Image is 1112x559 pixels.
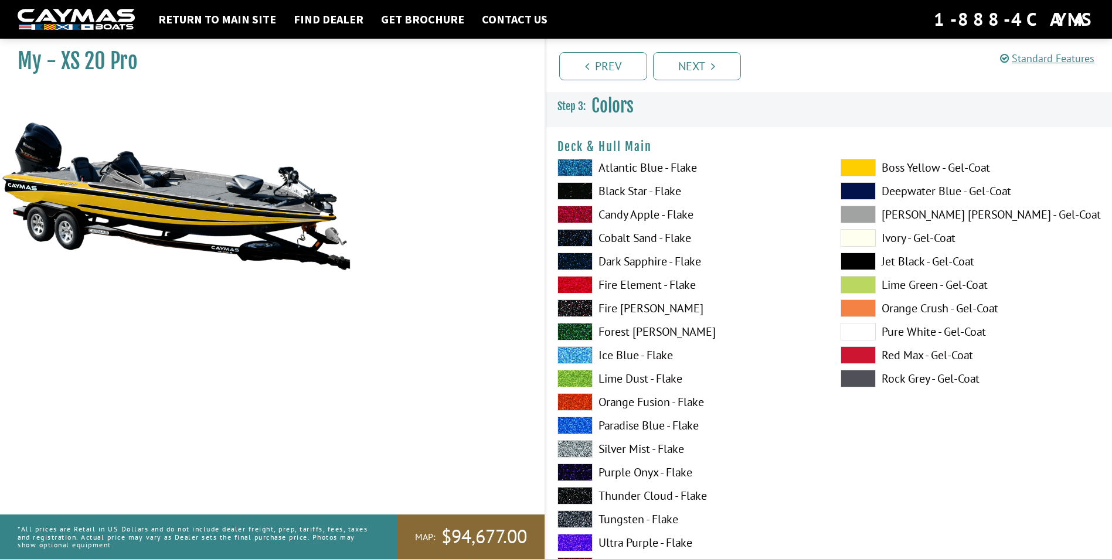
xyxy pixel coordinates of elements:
[557,463,817,481] label: Purple Onyx - Flake
[653,52,741,80] a: Next
[397,514,545,559] a: MAP:$94,677.00
[18,9,135,30] img: white-logo-c9c8dbefe5ff5ceceb0f0178aa75bf4bb51f6bca0971e226c86eb53dfe498488.png
[288,12,369,27] a: Find Dealer
[557,370,817,387] label: Lime Dust - Flake
[841,299,1100,317] label: Orange Crush - Gel-Coat
[934,6,1094,32] div: 1-888-4CAYMAS
[18,519,371,554] p: *All prices are Retail in US Dollars and do not include dealer freight, prep, tariffs, fees, taxe...
[557,393,817,411] label: Orange Fusion - Flake
[841,159,1100,176] label: Boss Yellow - Gel-Coat
[559,52,647,80] a: Prev
[557,534,817,551] label: Ultra Purple - Flake
[841,206,1100,223] label: [PERSON_NAME] [PERSON_NAME] - Gel-Coat
[841,323,1100,340] label: Pure White - Gel-Coat
[557,346,817,364] label: Ice Blue - Flake
[841,253,1100,270] label: Jet Black - Gel-Coat
[841,276,1100,294] label: Lime Green - Gel-Coat
[18,48,515,74] h1: My - XS 20 Pro
[375,12,470,27] a: Get Brochure
[441,524,527,549] span: $94,677.00
[557,299,817,317] label: Fire [PERSON_NAME]
[557,229,817,247] label: Cobalt Sand - Flake
[841,182,1100,200] label: Deepwater Blue - Gel-Coat
[557,253,817,270] label: Dark Sapphire - Flake
[557,139,1101,154] h4: Deck & Hull Main
[841,346,1100,364] label: Red Max - Gel-Coat
[557,417,817,434] label: Paradise Blue - Flake
[557,323,817,340] label: Forest [PERSON_NAME]
[152,12,282,27] a: Return to main site
[557,276,817,294] label: Fire Element - Flake
[1000,52,1094,65] a: Standard Features
[476,12,553,27] a: Contact Us
[557,159,817,176] label: Atlantic Blue - Flake
[557,510,817,528] label: Tungsten - Flake
[557,440,817,458] label: Silver Mist - Flake
[557,182,817,200] label: Black Star - Flake
[557,206,817,223] label: Candy Apple - Flake
[841,229,1100,247] label: Ivory - Gel-Coat
[841,370,1100,387] label: Rock Grey - Gel-Coat
[557,487,817,505] label: Thunder Cloud - Flake
[415,531,436,543] span: MAP:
